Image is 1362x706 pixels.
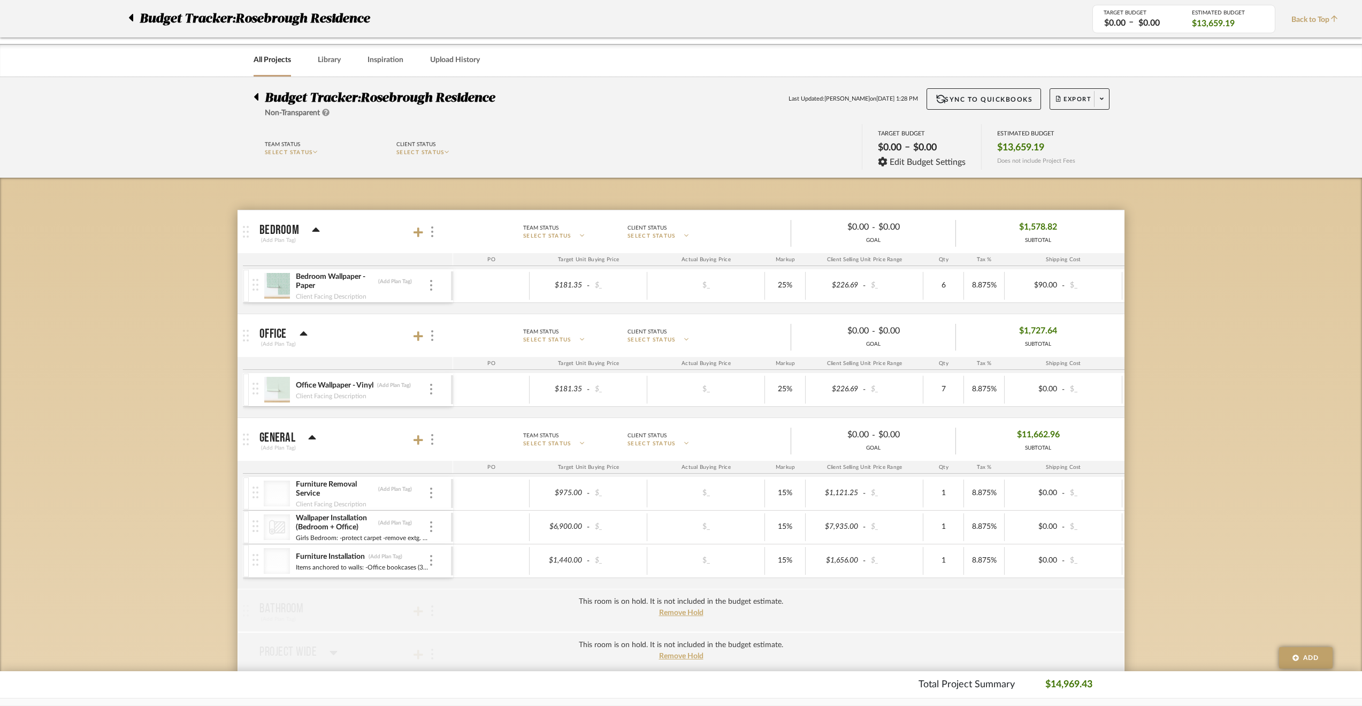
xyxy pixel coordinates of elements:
[259,443,297,453] div: (Add Plan Tag)
[868,382,920,397] div: $_
[252,520,258,532] img: vertical-grip.svg
[927,278,960,293] div: 6
[997,130,1075,137] div: ESTIMATED BUDGET
[677,519,736,535] div: $_
[1122,357,1174,370] div: Ship. Markup %
[872,221,875,234] span: -
[1067,485,1119,501] div: $_
[265,92,361,104] span: Budget Tracker:
[235,9,375,28] p: Rosebrough Residence
[1135,17,1163,29] div: $0.00
[238,314,1124,357] mat-expansion-panel-header: Office(Add Plan Tag)Team StatusSELECT STATUSClient StatusSELECT STATUS$0.00-$0.00GOAL$1,727.64SUB...
[295,533,429,543] div: Girls Bedroom: -protect carpet -remove extg. wallpaper -wash ceiling + walls -paint 2 coats on wa...
[765,253,806,266] div: Markup
[1050,88,1110,110] button: Export
[533,278,585,293] div: $181.35
[861,556,868,566] span: -
[806,253,923,266] div: Client Selling Unit Price Range
[800,323,872,339] div: $0.00
[765,461,806,474] div: Markup
[1060,384,1067,395] span: -
[592,519,644,535] div: $_
[1067,278,1119,293] div: $_
[430,555,432,566] img: 3dots-v.svg
[677,278,736,293] div: $_
[585,488,592,499] span: -
[431,226,433,237] img: 3dots-v.svg
[861,488,868,499] span: -
[872,429,875,442] span: -
[890,157,966,167] span: Edit Budget Settings
[647,253,765,266] div: Actual Buying Price
[243,357,1124,417] div: Office(Add Plan Tag)Team StatusSELECT STATUSClient StatusSELECT STATUS$0.00-$0.00GOAL$1,727.64SUB...
[243,373,1344,406] mat-expansion-panel-header: Office Wallpaper - Vinyl(Add Plan Tag)Client Facing Description$181.35-$_$_25%$226.69-$_78.875%$0...
[1129,16,1134,29] span: –
[254,53,291,67] a: All Projects
[295,381,374,391] div: Office Wallpaper - Vinyl
[1291,14,1343,26] span: Back to Top
[592,278,644,293] div: $_
[1005,253,1122,266] div: Shipping Cost
[964,357,1005,370] div: Tax %
[295,291,367,302] div: Client Facing Description
[1192,18,1235,29] span: $13,659.19
[579,596,783,608] div: This room is on hold. It is not included in the budget estimate.
[1008,278,1060,293] div: $90.00
[1067,519,1119,535] div: $_
[396,140,435,149] div: Client Status
[1101,17,1129,29] div: $0.00
[243,269,1344,302] mat-expansion-panel-header: Bedroom Wallpaper - Paper(Add Plan Tag)Client Facing Description$181.35-$_$_25%$226.69-$_68.875%$...
[295,513,375,533] div: Wallpaper Installation (Bedroom + Office)
[243,544,1344,578] mat-expansion-panel-header: Furniture Installation(Add Plan Tag)Items anchored to walls: -Office bookcases (3) -Girls' Bedroo...
[927,382,960,397] div: 7
[585,384,592,395] span: -
[868,519,920,535] div: $_
[243,253,1124,314] div: Bedroom(Add Plan Tag)Team StatusSELECT STATUSClient StatusSELECT STATUS$0.00-$0.00GOAL$1,578.82SU...
[659,652,703,660] span: Remove Hold
[870,95,876,104] span: on
[967,382,1001,397] div: 8.875%
[430,384,432,394] img: 3dots-v.svg
[1045,678,1092,692] p: $14,969.43
[533,485,585,501] div: $975.00
[318,53,341,67] a: Library
[768,553,802,568] div: 15%
[868,553,920,568] div: $_
[523,327,558,337] div: Team Status
[530,461,647,474] div: Target Unit Buying Price
[295,562,429,573] div: Items anchored to walls: -Office bookcases (3) -Girls' Bedroom 5 drawer chests (2) -Girls' Bedroo...
[905,141,910,157] span: –
[368,553,403,560] div: (Add Plan Tag)
[824,95,870,104] span: [PERSON_NAME]
[1122,461,1174,474] div: Ship. Markup %
[927,88,1042,110] button: Sync to QuickBooks
[1056,95,1091,111] span: Export
[1017,427,1060,443] span: $11,662.96
[1279,647,1333,669] button: Add
[806,461,923,474] div: Client Selling Unit Price Range
[585,556,592,566] span: -
[647,357,765,370] div: Actual Buying Price
[453,357,530,370] div: PO
[967,519,1001,535] div: 8.875%
[431,434,433,445] img: 3dots-v.svg
[875,219,947,236] div: $0.00
[628,440,676,448] span: SELECT STATUS
[1060,488,1067,499] span: -
[295,391,367,401] div: Client Facing Description
[997,142,1044,154] span: $13,659.19
[768,382,802,397] div: 25%
[1060,556,1067,566] span: -
[910,139,940,157] div: $0.00
[967,553,1001,568] div: 8.875%
[259,431,295,444] p: General
[140,9,235,28] span: Budget Tracker:
[1303,653,1319,663] span: Add
[295,552,365,562] div: Furniture Installation
[659,609,703,617] span: Remove Hold
[259,224,299,237] p: Bedroom
[533,382,585,397] div: $181.35
[295,499,367,510] div: Client Facing Description
[238,418,1124,461] mat-expansion-panel-header: General(Add Plan Tag)Team StatusSELECT STATUSClient StatusSELECT STATUS$0.00-$0.00GOAL$11,662.96S...
[789,95,824,104] span: Last Updated:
